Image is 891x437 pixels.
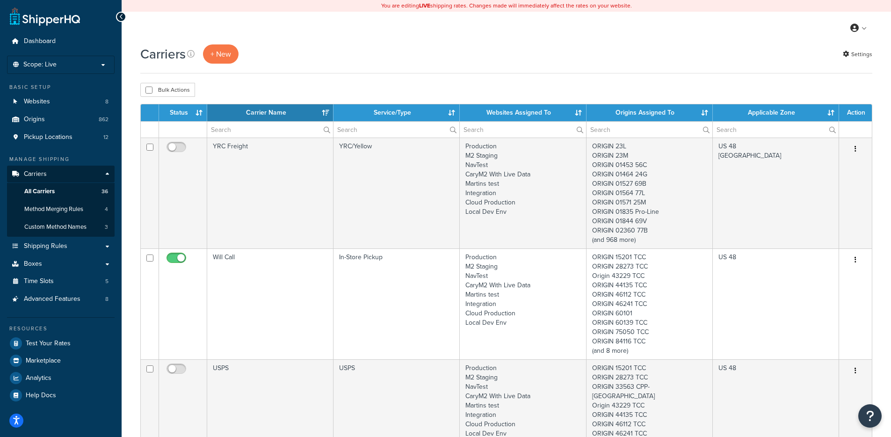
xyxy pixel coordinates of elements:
span: Dashboard [24,37,56,45]
a: Pickup Locations 12 [7,129,115,146]
a: Test Your Rates [7,335,115,352]
span: 8 [105,98,109,106]
span: Websites [24,98,50,106]
span: 8 [105,295,109,303]
input: Search [587,122,712,138]
input: Search [207,122,333,138]
span: All Carriers [24,188,55,196]
td: ORIGIN 23L ORIGIN 23M ORIGIN 01453 56C ORIGIN 01464 24G ORIGIN 01527 69B ORIGIN 01564 77L ORIGIN ... [587,138,713,248]
a: Time Slots 5 [7,273,115,290]
span: Pickup Locations [24,133,72,141]
a: Boxes [7,255,115,273]
div: Resources [7,325,115,333]
a: Origins 862 [7,111,115,128]
span: 5 [105,277,109,285]
span: Time Slots [24,277,54,285]
a: Advanced Features 8 [7,291,115,308]
h1: Carriers [140,45,186,63]
th: Action [839,104,872,121]
span: Shipping Rules [24,242,67,250]
td: YRC Freight [207,138,333,248]
span: Marketplace [26,357,61,365]
button: Bulk Actions [140,83,195,97]
a: All Carriers 36 [7,183,115,200]
li: All Carriers [7,183,115,200]
span: 12 [103,133,109,141]
input: Search [333,122,459,138]
li: Pickup Locations [7,129,115,146]
input: Search [460,122,586,138]
div: Basic Setup [7,83,115,91]
span: Custom Method Names [24,223,87,231]
span: 862 [99,116,109,124]
td: In-Store Pickup [333,248,460,359]
th: Origins Assigned To: activate to sort column ascending [587,104,713,121]
td: Production M2 Staging NavTest CaryM2 With Live Data Martins test Integration Cloud Production Loc... [460,138,586,248]
a: Carriers [7,166,115,183]
th: Websites Assigned To: activate to sort column ascending [460,104,586,121]
th: Status: activate to sort column ascending [159,104,207,121]
span: Scope: Live [23,61,57,69]
td: YRC/Yellow [333,138,460,248]
td: Will Call [207,248,333,359]
span: Help Docs [26,392,56,400]
td: US 48 [713,248,839,359]
span: Test Your Rates [26,340,71,348]
li: Custom Method Names [7,218,115,236]
button: Open Resource Center [858,404,882,428]
span: Method Merging Rules [24,205,83,213]
li: Method Merging Rules [7,201,115,218]
span: Boxes [24,260,42,268]
a: Method Merging Rules 4 [7,201,115,218]
span: 4 [105,205,108,213]
a: Shipping Rules [7,238,115,255]
span: 36 [101,188,108,196]
a: Custom Method Names 3 [7,218,115,236]
th: Applicable Zone: activate to sort column ascending [713,104,839,121]
span: Carriers [24,170,47,178]
a: Settings [843,48,872,61]
th: Carrier Name: activate to sort column ascending [207,104,333,121]
span: 3 [105,223,108,231]
a: ShipperHQ Home [10,7,80,26]
a: Websites 8 [7,93,115,110]
span: Origins [24,116,45,124]
button: + New [203,44,239,64]
li: Time Slots [7,273,115,290]
li: Websites [7,93,115,110]
th: Service/Type: activate to sort column ascending [333,104,460,121]
a: Analytics [7,370,115,386]
td: Production M2 Staging NavTest CaryM2 With Live Data Martins test Integration Cloud Production Loc... [460,248,586,359]
td: US 48 [GEOGRAPHIC_DATA] [713,138,839,248]
td: ORIGIN 15201 TCC ORIGIN 28273 TCC Origin 43229 TCC ORIGIN 44135 TCC ORIGIN 46112 TCC ORIGIN 46241... [587,248,713,359]
span: Analytics [26,374,51,382]
div: Manage Shipping [7,155,115,163]
li: Advanced Features [7,291,115,308]
li: Origins [7,111,115,128]
b: LIVE [419,1,430,10]
a: Marketplace [7,352,115,369]
a: Dashboard [7,33,115,50]
span: Advanced Features [24,295,80,303]
input: Search [713,122,839,138]
a: Help Docs [7,387,115,404]
li: Carriers [7,166,115,237]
